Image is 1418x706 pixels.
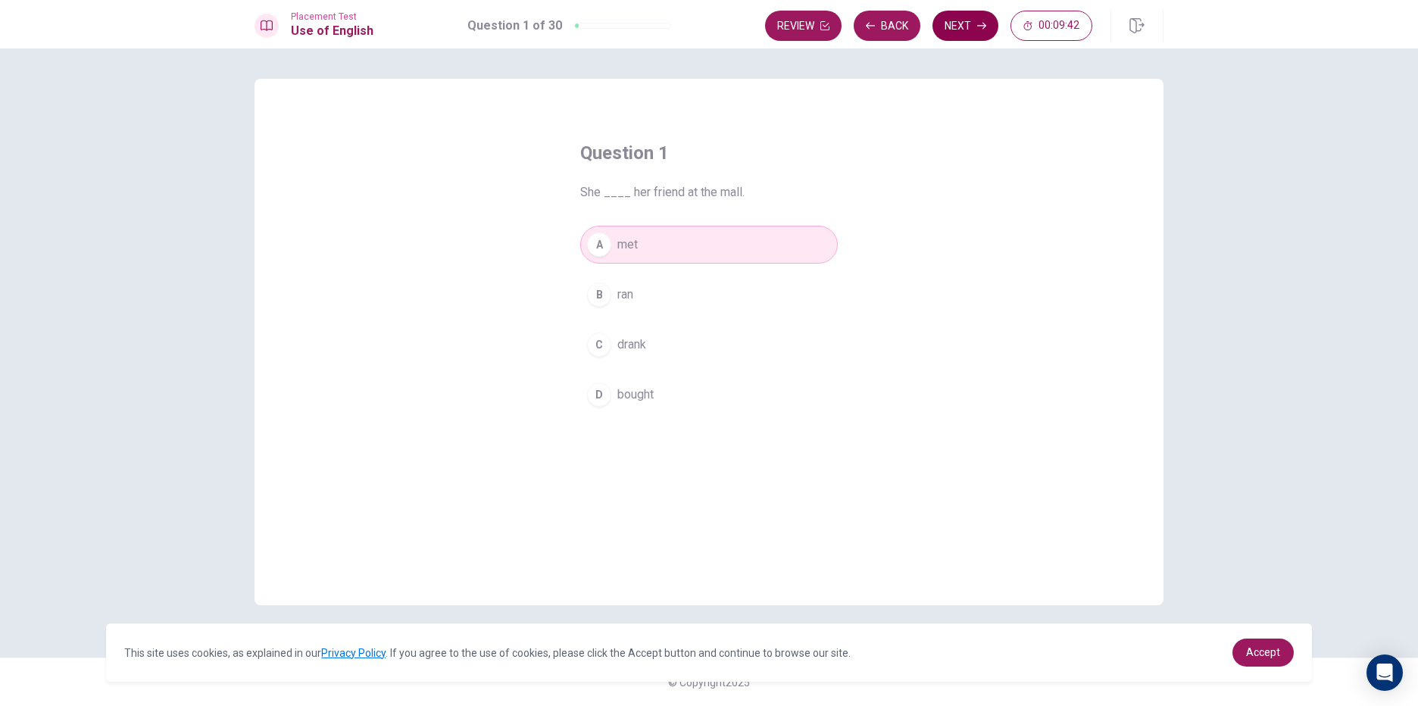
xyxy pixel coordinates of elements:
[668,676,750,689] span: © Copyright 2025
[580,376,838,414] button: Dbought
[1010,11,1092,41] button: 00:09:42
[580,276,838,314] button: Bran
[1246,646,1280,658] span: Accept
[124,647,851,659] span: This site uses cookies, as explained in our . If you agree to the use of cookies, please click th...
[854,11,920,41] button: Back
[587,383,611,407] div: D
[587,283,611,307] div: B
[765,11,842,41] button: Review
[617,336,646,354] span: drank
[1039,20,1079,32] span: 00:09:42
[580,141,838,165] h4: Question 1
[106,623,1311,682] div: cookieconsent
[291,22,373,40] h1: Use of English
[467,17,562,35] h1: Question 1 of 30
[617,386,654,404] span: bought
[587,333,611,357] div: C
[1232,639,1294,667] a: dismiss cookie message
[932,11,998,41] button: Next
[617,236,638,254] span: met
[321,647,386,659] a: Privacy Policy
[580,226,838,264] button: Amet
[580,326,838,364] button: Cdrank
[587,233,611,257] div: A
[1366,654,1403,691] div: Open Intercom Messenger
[580,183,838,201] span: She ____ her friend at the mall.
[291,11,373,22] span: Placement Test
[617,286,633,304] span: ran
